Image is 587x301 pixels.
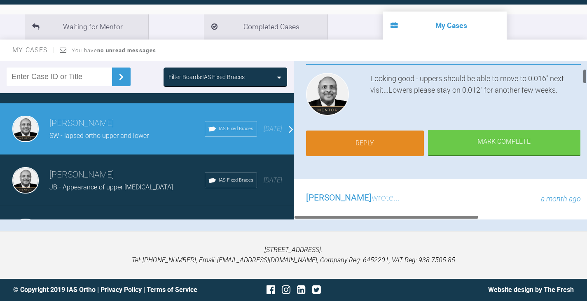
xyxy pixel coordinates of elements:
[488,286,574,294] a: Website design by The Fresh
[370,73,581,119] div: Looking good - uppers should be able to move to 0.016" next visit...Lowers please stay on 0.012" ...
[12,46,55,54] span: My Cases
[219,177,253,184] span: IAS Fixed Braces
[12,219,39,245] img: Utpalendu Bose
[383,12,507,40] li: My Cases
[147,286,197,294] a: Terms of Service
[49,117,205,131] h3: [PERSON_NAME]
[306,193,372,203] span: [PERSON_NAME]
[49,132,149,140] span: SW - lapsed ortho upper and lower
[306,131,424,156] a: Reply
[204,14,327,40] li: Completed Cases
[306,73,349,116] img: Utpalendu Bose
[13,285,200,295] div: © Copyright 2019 IAS Ortho | |
[49,168,205,182] h3: [PERSON_NAME]
[25,14,148,40] li: Waiting for Mentor
[219,125,253,133] span: IAS Fixed Braces
[168,72,245,82] div: Filter Boards: IAS Fixed Braces
[264,125,282,133] span: [DATE]
[7,68,112,86] input: Enter Case ID or Title
[306,191,400,205] h3: wrote...
[97,47,156,54] strong: no unread messages
[12,167,39,194] img: Utpalendu Bose
[428,130,580,155] div: Mark Complete
[12,116,39,142] img: Utpalendu Bose
[72,47,156,54] span: You have
[101,286,142,294] a: Privacy Policy
[115,70,128,84] img: chevronRight.28bd32b0.svg
[49,183,173,191] span: JB - Appearance of upper [MEDICAL_DATA]
[541,194,581,203] span: a month ago
[13,245,574,266] p: [STREET_ADDRESS]. Tel: [PHONE_NUMBER], Email: [EMAIL_ADDRESS][DOMAIN_NAME], Company Reg: 6452201,...
[264,176,282,184] span: [DATE]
